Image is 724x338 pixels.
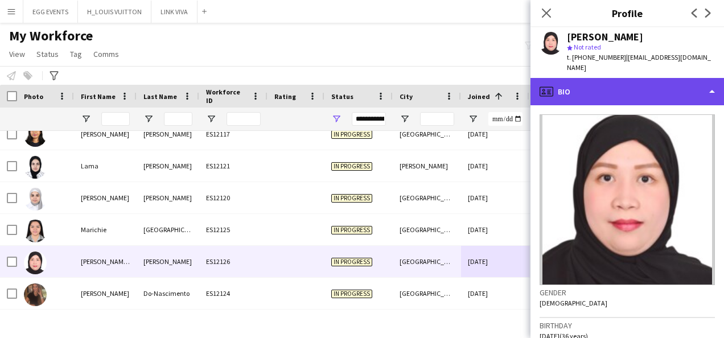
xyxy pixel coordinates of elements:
div: [GEOGRAPHIC_DATA] [137,214,199,245]
span: Rating [274,92,296,101]
div: [DATE] [461,278,529,309]
span: In progress [331,130,372,139]
span: In progress [331,290,372,298]
span: Photo [24,92,43,101]
span: In progress [331,226,372,234]
div: Bio [530,78,724,105]
input: Joined Filter Input [488,112,523,126]
button: Open Filter Menu [400,114,410,124]
div: [GEOGRAPHIC_DATA] [393,214,461,245]
div: [DATE] [461,182,529,213]
span: First Name [81,92,116,101]
span: | [EMAIL_ADDRESS][DOMAIN_NAME] [567,53,711,72]
input: City Filter Input [420,112,454,126]
span: View [9,49,25,59]
span: Joined [468,92,490,101]
img: Lina Ahmad [24,188,47,211]
span: In progress [331,162,372,171]
div: [GEOGRAPHIC_DATA] [393,182,461,213]
span: My Workforce [9,27,93,44]
div: Do-Nascimento [137,278,199,309]
div: [PERSON_NAME] [74,118,137,150]
div: Marichie [74,214,137,245]
span: Status [331,92,353,101]
img: Punam Singh [24,124,47,147]
h3: Profile [530,6,724,20]
div: [PERSON_NAME] [PERSON_NAME] [74,246,137,277]
span: Last Name [143,92,177,101]
div: ES12124 [199,278,268,309]
div: ES12117 [199,118,268,150]
input: First Name Filter Input [101,112,130,126]
span: Tag [70,49,82,59]
input: Last Name Filter Input [164,112,192,126]
div: ES12126 [199,246,268,277]
input: Workforce ID Filter Input [227,112,261,126]
span: In progress [331,194,372,203]
span: t. [PHONE_NUMBER] [567,53,626,61]
div: [PERSON_NAME] [393,150,461,182]
span: [DEMOGRAPHIC_DATA] [540,299,607,307]
button: Open Filter Menu [331,114,342,124]
div: [PERSON_NAME] [74,278,137,309]
img: Sheena Catherine Pineda [24,252,47,274]
div: [GEOGRAPHIC_DATA] [393,118,461,150]
button: Open Filter Menu [206,114,216,124]
div: [DATE] [461,246,529,277]
button: H_LOUIS VUITTON [78,1,151,23]
div: Lama [74,150,137,182]
div: [PERSON_NAME] [137,246,199,277]
span: Status [36,49,59,59]
button: Open Filter Menu [468,114,478,124]
button: EGG EVENTS [23,1,78,23]
button: Open Filter Menu [143,114,154,124]
img: Lama Ahmad [24,156,47,179]
span: City [400,92,413,101]
a: Tag [65,47,87,61]
div: ES12125 [199,214,268,245]
div: [PERSON_NAME] [137,118,199,150]
img: Crew avatar or photo [540,114,715,285]
div: ES12120 [199,182,268,213]
button: Open Filter Menu [81,114,91,124]
img: Marichie Panganiban [24,220,47,242]
a: View [5,47,30,61]
button: LINK VIVA [151,1,198,23]
div: [PERSON_NAME] [137,150,199,182]
a: Comms [89,47,124,61]
div: [GEOGRAPHIC_DATA] [393,246,461,277]
div: [PERSON_NAME] [567,32,643,42]
div: ES12121 [199,150,268,182]
a: Status [32,47,63,61]
div: [PERSON_NAME] [137,182,199,213]
div: [DATE] [461,150,529,182]
span: Comms [93,49,119,59]
span: In progress [331,258,372,266]
app-action-btn: Advanced filters [47,69,61,83]
span: Workforce ID [206,88,247,105]
img: Tania Do-Nascimento [24,283,47,306]
div: [PERSON_NAME] [74,182,137,213]
h3: Birthday [540,320,715,331]
div: [DATE] [461,214,529,245]
div: [DATE] [461,118,529,150]
h3: Gender [540,287,715,298]
span: Not rated [574,43,601,51]
div: [GEOGRAPHIC_DATA] [393,278,461,309]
